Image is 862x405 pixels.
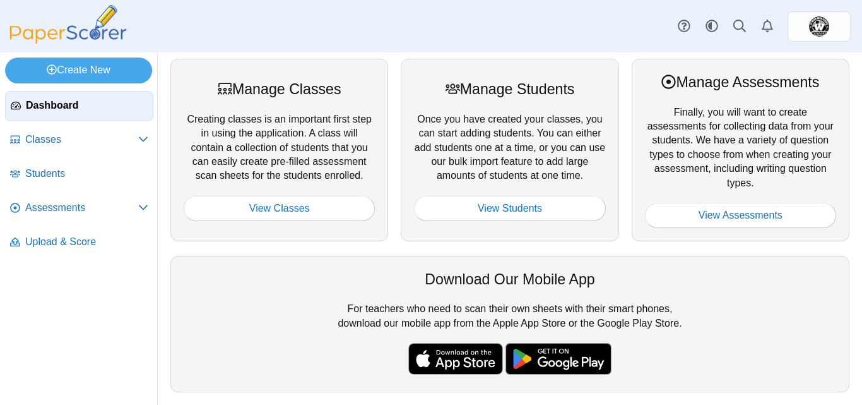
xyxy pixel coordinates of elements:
[26,99,148,112] span: Dashboard
[184,269,836,289] div: Download Our Mobile App
[414,79,605,99] div: Manage Students
[5,5,131,44] img: PaperScorer
[170,256,849,392] div: For teachers who need to scan their own sheets with their smart phones, download our mobile app f...
[809,16,829,37] img: ps.xvvVYnLikkKREtVi
[184,196,375,221] a: View Classes
[25,201,138,215] span: Assessments
[505,343,611,375] img: google-play-badge.png
[25,167,148,181] span: Students
[25,235,148,249] span: Upload & Score
[753,13,781,40] a: Alerts
[184,79,375,99] div: Manage Classes
[5,35,131,45] a: PaperScorer
[170,59,388,241] div: Creating classes is an important first step in using the application. A class will contain a coll...
[809,16,829,37] span: EDUARDO HURTADO
[632,59,849,241] div: Finally, you will want to create assessments for collecting data from your students. We have a va...
[5,193,153,224] a: Assessments
[414,196,605,221] a: View Students
[5,91,153,121] a: Dashboard
[408,343,503,375] img: apple-store-badge.svg
[25,133,138,147] span: Classes
[5,57,152,83] a: Create New
[401,59,618,241] div: Once you have created your classes, you can start adding students. You can either add students on...
[5,159,153,190] a: Students
[645,203,836,228] a: View Assessments
[5,227,153,258] a: Upload & Score
[645,72,836,92] div: Manage Assessments
[788,11,851,42] a: ps.xvvVYnLikkKREtVi
[5,125,153,155] a: Classes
